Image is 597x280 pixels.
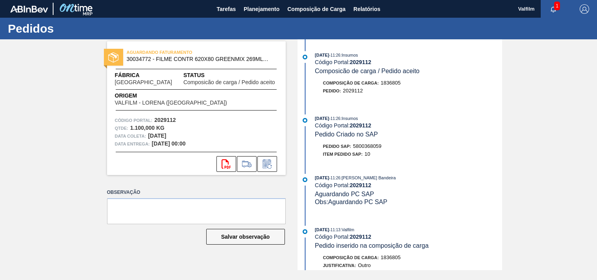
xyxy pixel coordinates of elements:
[303,177,307,182] img: atual
[329,53,340,57] span: - 11:26
[315,131,378,138] span: Pedido Criado no SAP
[343,88,363,94] span: 2029112
[115,79,172,85] span: [GEOGRAPHIC_DATA]
[183,79,275,85] span: Composicão de carga / Pedido aceito
[115,100,227,106] span: VALFILM - LORENA ([GEOGRAPHIC_DATA])
[580,4,589,14] img: Logout
[350,234,372,240] strong: 2029112
[206,229,285,245] button: Salvar observação
[127,48,237,56] span: AGUARDANDO FATURAMENTO
[315,199,387,205] span: Obs: Aguardando PC SAP
[350,182,372,188] strong: 2029112
[381,254,401,260] span: 1836805
[353,143,381,149] span: 5800368059
[350,122,372,129] strong: 2029112
[315,175,329,180] span: [DATE]
[303,229,307,234] img: atual
[257,156,277,172] div: Informar alteração no pedido
[315,122,502,129] div: Código Portal:
[115,71,183,79] span: Fábrica
[323,144,351,149] span: Pedido SAP:
[340,227,354,232] span: : Valfilm
[10,6,48,13] img: TNhmsLtSVTkK8tSr43FrP2fwEKptu5GPRR3wAAAABJRU5ErkJggg==
[8,24,148,33] h1: Pedidos
[315,59,502,65] div: Código Portal:
[115,124,128,132] span: Qtde :
[315,191,374,197] span: Aguardando PC SAP
[340,116,358,121] span: : Insumos
[216,4,236,14] span: Tarefas
[315,182,502,188] div: Código Portal:
[315,234,502,240] div: Código Portal:
[303,118,307,123] img: atual
[329,228,340,232] span: - 11:13
[183,71,278,79] span: Status
[323,263,356,268] span: Justificativa:
[115,132,146,140] span: Data coleta:
[244,4,279,14] span: Planejamento
[287,4,346,14] span: Composição de Carga
[315,68,420,74] span: Composicão de carga / Pedido aceito
[303,55,307,59] img: atual
[115,92,250,100] span: Origem
[323,255,379,260] span: Composição de Carga :
[340,175,396,180] span: : [PERSON_NAME] Bandeira
[554,2,560,10] span: 1
[115,140,150,148] span: Data entrega:
[329,176,340,180] span: - 11:26
[107,187,286,198] label: Observação
[340,53,358,57] span: : Insumos
[315,227,329,232] span: [DATE]
[323,152,363,157] span: Item pedido SAP:
[115,116,153,124] span: Código Portal:
[216,156,236,172] div: Abrir arquivo PDF
[329,116,340,121] span: - 11:26
[353,4,380,14] span: Relatórios
[108,52,118,63] img: status
[315,242,429,249] span: Pedido inserido na composição de carga
[154,117,176,123] strong: 2029112
[315,116,329,121] span: [DATE]
[127,56,270,62] span: 30034772 - FILME CONTR 620X80 GREENMIX 269ML HO
[358,262,371,268] span: Outro
[541,4,566,15] button: Notificações
[381,80,401,86] span: 1836805
[148,133,166,139] strong: [DATE]
[323,88,341,93] span: Pedido :
[130,125,164,131] strong: 1.100,000 KG
[364,151,370,157] span: 10
[350,59,372,65] strong: 2029112
[315,53,329,57] span: [DATE]
[152,140,186,147] strong: [DATE] 00:00
[237,156,257,172] div: Ir para Composição de Carga
[323,81,379,85] span: Composição de Carga :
